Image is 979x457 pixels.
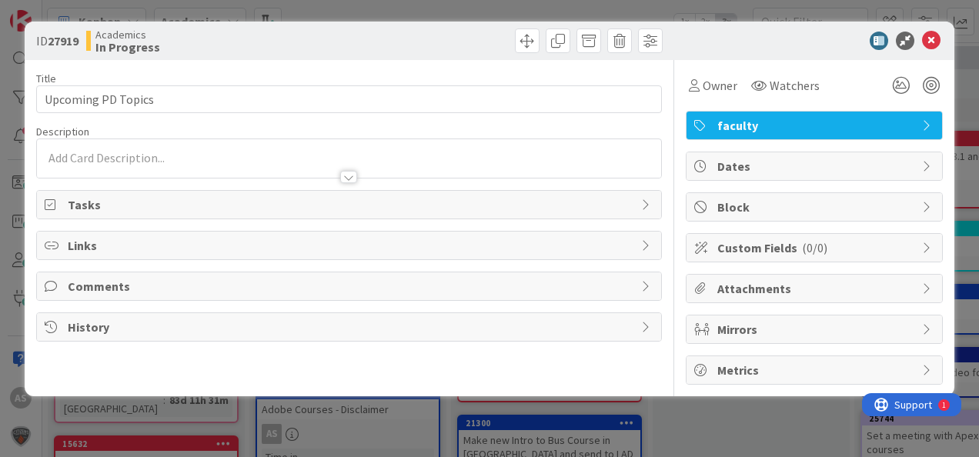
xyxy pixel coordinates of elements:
span: Links [68,236,633,255]
span: Custom Fields [717,239,914,257]
span: Watchers [770,76,820,95]
span: ID [36,32,79,50]
span: Academics [95,28,160,41]
span: Metrics [717,361,914,379]
b: In Progress [95,41,160,53]
b: 27919 [48,33,79,48]
span: History [68,318,633,336]
span: Support [32,2,70,21]
span: Attachments [717,279,914,298]
span: Dates [717,157,914,175]
span: Tasks [68,195,633,214]
span: Owner [703,76,737,95]
label: Title [36,72,56,85]
input: type card name here... [36,85,662,113]
div: 1 [80,6,84,18]
span: ( 0/0 ) [802,240,827,255]
span: Block [717,198,914,216]
span: Mirrors [717,320,914,339]
span: Comments [68,277,633,295]
span: faculty [717,116,914,135]
span: Description [36,125,89,138]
